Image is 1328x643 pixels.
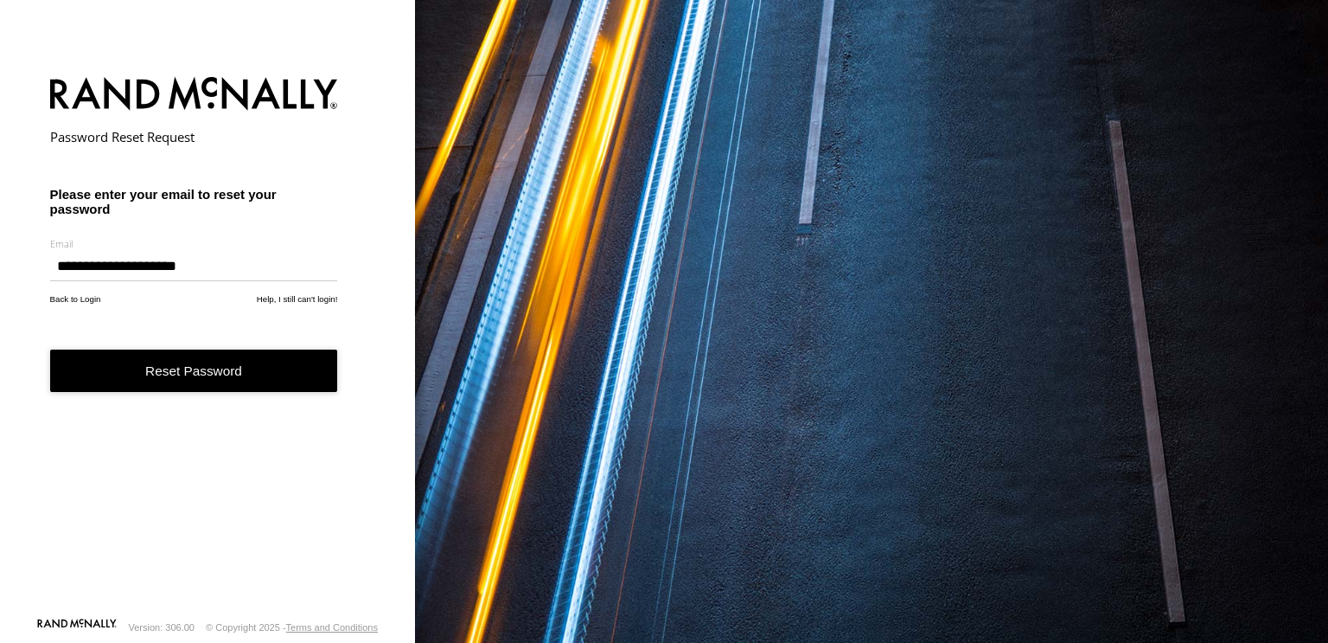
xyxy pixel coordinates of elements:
[50,350,338,392] button: Reset Password
[50,187,338,216] h3: Please enter your email to reset your password
[257,294,338,304] a: Help, I still can't login!
[50,294,101,304] a: Back to Login
[37,619,117,636] a: Visit our Website
[129,622,195,633] div: Version: 306.00
[50,128,338,145] h2: Password Reset Request
[50,237,338,250] label: Email
[286,622,378,633] a: Terms and Conditions
[50,74,338,118] img: Rand McNally
[206,622,378,633] div: © Copyright 2025 -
